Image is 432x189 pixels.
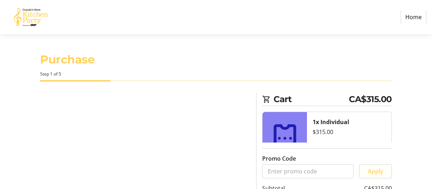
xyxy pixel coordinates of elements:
label: Promo Code [262,154,296,163]
div: Step 1 of 5 [40,71,391,77]
img: Canada’s Great Kitchen Party's Logo [6,3,56,31]
button: Apply [359,164,392,178]
span: CA$315.00 [349,93,392,106]
strong: 1x Individual [313,118,349,126]
a: Home [401,10,426,24]
span: Apply [368,167,383,176]
div: $315.00 [313,128,385,136]
h1: Purchase [40,51,391,68]
input: Enter promo code [262,164,353,178]
span: Cart [274,93,349,106]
